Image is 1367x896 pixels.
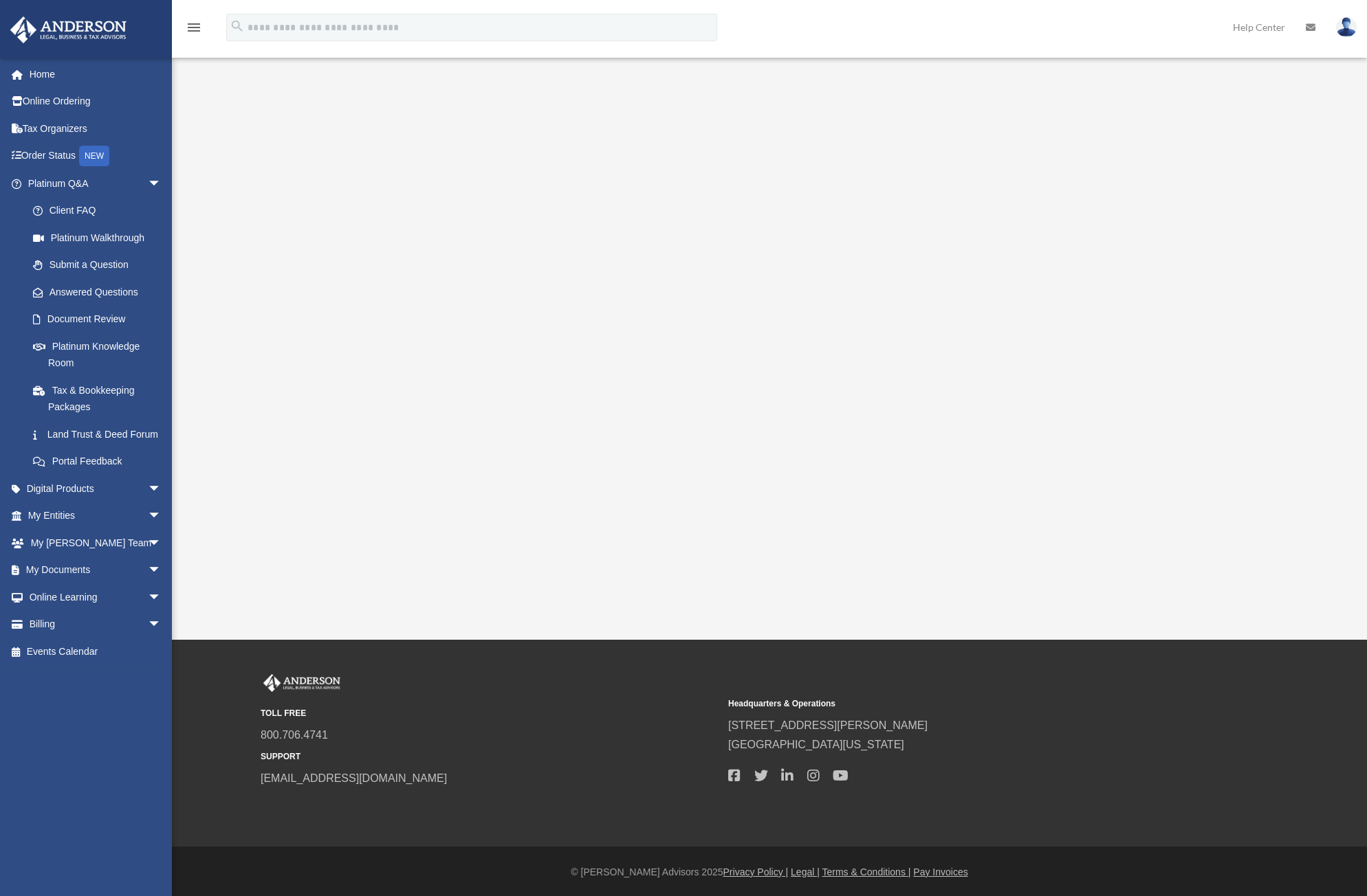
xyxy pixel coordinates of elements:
[19,333,182,377] a: Platinum Knowledge Room
[148,502,175,530] span: arrow_drop_down
[148,583,175,612] span: arrow_drop_down
[728,697,1186,711] small: Headquarters & Operations
[19,278,182,306] a: Answered Questions
[19,251,182,279] a: Submit a Question
[822,866,911,877] a: Terms & Conditions |
[10,502,182,530] a: My Entitiesarrow_drop_down
[10,60,182,88] a: Home
[148,529,175,557] span: arrow_drop_down
[186,19,202,36] i: menu
[261,750,719,764] small: SUPPORT
[186,24,202,36] a: menu
[10,583,182,611] a: Online Learningarrow_drop_down
[10,88,182,115] a: Online Ordering
[19,306,182,333] a: Document Review
[6,16,131,43] img: Anderson Advisors Platinum Portal
[261,729,328,741] a: 800.706.4741
[10,557,182,584] a: My Documentsarrow_drop_down
[148,475,175,503] span: arrow_drop_down
[261,772,447,784] a: [EMAIL_ADDRESS][DOMAIN_NAME]
[10,115,182,142] a: Tax Organizers
[19,224,175,251] a: Platinum Walkthrough
[19,197,182,225] a: Client FAQ
[19,421,182,448] a: Land Trust & Deed Forum
[723,866,789,877] a: Privacy Policy |
[10,529,182,557] a: My [PERSON_NAME] Teamarrow_drop_down
[791,866,820,877] a: Legal |
[261,674,343,692] img: Anderson Advisors Platinum Portal
[728,739,904,750] a: [GEOGRAPHIC_DATA][US_STATE]
[19,377,182,421] a: Tax & Bookkeeping Packages
[397,95,1139,507] iframe: <span data-mce-type="bookmark" style="display: inline-block; width: 0px; overflow: hidden; line-h...
[148,557,175,585] span: arrow_drop_down
[1336,17,1357,37] img: User Pic
[10,475,182,502] a: Digital Productsarrow_drop_down
[19,448,182,475] a: Portal Feedback
[172,864,1367,881] div: © [PERSON_NAME] Advisors 2025
[10,611,182,638] a: Billingarrow_drop_down
[913,866,967,877] a: Pay Invoices
[261,706,719,721] small: TOLL FREE
[230,19,245,34] i: search
[148,611,175,639] span: arrow_drop_down
[728,719,928,731] a: [STREET_ADDRESS][PERSON_NAME]
[79,146,109,166] div: NEW
[10,638,182,665] a: Events Calendar
[10,142,182,170] a: Order StatusNEW
[148,170,175,198] span: arrow_drop_down
[10,170,182,197] a: Platinum Q&Aarrow_drop_down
